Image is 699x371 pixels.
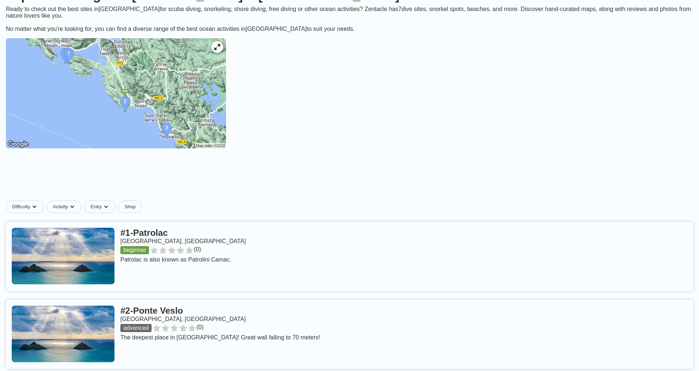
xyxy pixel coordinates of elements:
[118,201,142,213] a: Shop
[32,204,37,210] img: dropdown caret
[69,204,75,210] img: dropdown caret
[103,204,109,210] img: dropdown caret
[91,204,102,210] span: Entry
[84,201,118,213] button: Entrydropdown caret
[6,38,226,148] img: Montenegro dive site map
[12,204,30,210] span: Difficulty
[53,204,68,210] span: Activity
[47,201,84,213] button: Activitydropdown caret
[6,201,47,213] button: Difficultydropdown caret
